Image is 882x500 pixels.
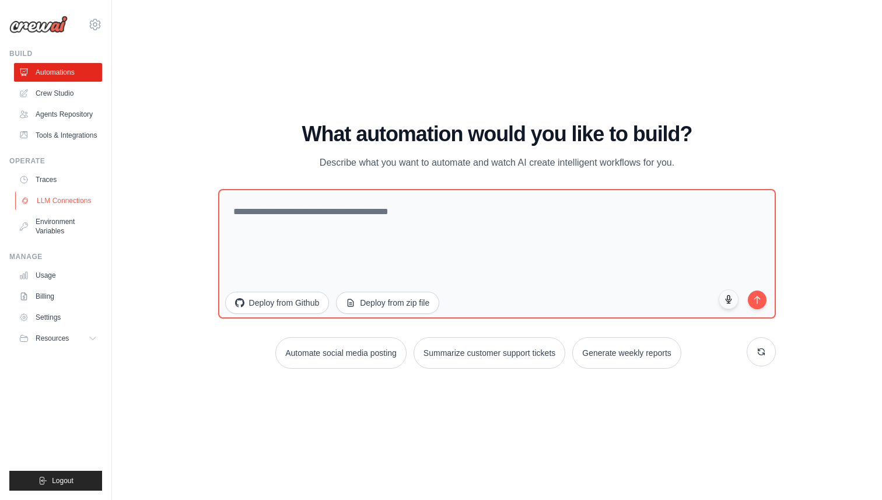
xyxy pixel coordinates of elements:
[9,252,102,261] div: Manage
[9,471,102,491] button: Logout
[9,49,102,58] div: Build
[14,266,102,285] a: Usage
[52,476,73,485] span: Logout
[36,334,69,343] span: Resources
[275,337,407,369] button: Automate social media posting
[14,105,102,124] a: Agents Repository
[14,212,102,240] a: Environment Variables
[572,337,681,369] button: Generate weekly reports
[9,16,68,33] img: Logo
[414,337,565,369] button: Summarize customer support tickets
[14,126,102,145] a: Tools & Integrations
[14,63,102,82] a: Automations
[14,170,102,189] a: Traces
[14,84,102,103] a: Crew Studio
[15,191,103,210] a: LLM Connections
[14,308,102,327] a: Settings
[14,329,102,348] button: Resources
[336,292,439,314] button: Deploy from zip file
[225,292,330,314] button: Deploy from Github
[218,123,776,146] h1: What automation would you like to build?
[9,156,102,166] div: Operate
[301,155,693,170] p: Describe what you want to automate and watch AI create intelligent workflows for you.
[14,287,102,306] a: Billing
